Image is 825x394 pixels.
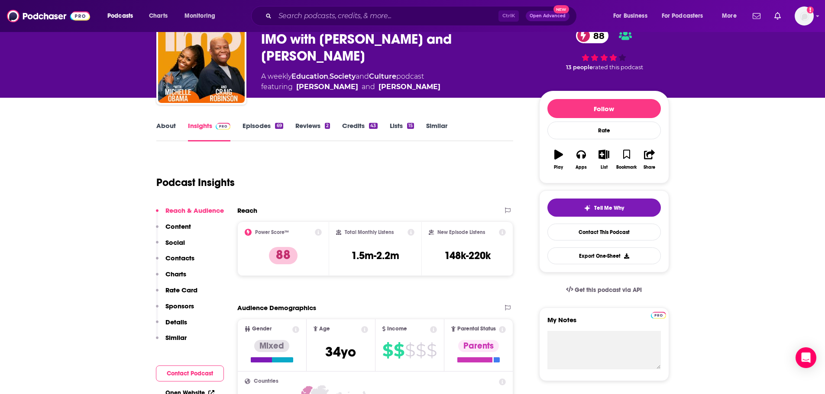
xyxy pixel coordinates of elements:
span: featuring [261,82,440,92]
button: open menu [178,9,226,23]
button: Apps [570,144,592,175]
span: Parental Status [457,326,496,332]
a: Society [330,72,356,80]
p: Reach & Audience [165,206,224,215]
span: $ [394,343,404,357]
button: Contact Podcast [156,365,224,381]
button: open menu [101,9,144,23]
h2: New Episode Listens [437,229,485,235]
button: Export One-Sheet [547,247,661,264]
button: Bookmark [615,144,638,175]
span: Age [319,326,330,332]
span: , [328,72,330,80]
div: Open Intercom Messenger [796,347,816,368]
a: Pro website [651,311,666,319]
p: 88 [269,247,298,264]
img: Podchaser - Follow, Share and Rate Podcasts [7,8,90,24]
span: Logged in as hconnor [795,6,814,26]
button: Follow [547,99,661,118]
img: Podchaser Pro [216,123,231,130]
button: Similar [156,333,187,349]
h1: Podcast Insights [156,176,235,189]
a: Show notifications dropdown [771,9,784,23]
div: 15 [407,123,414,129]
label: My Notes [547,316,661,331]
svg: Add a profile image [807,6,814,13]
a: Craig Robinson [379,82,440,92]
img: IMO with Michelle Obama and Craig Robinson [158,16,245,103]
span: Open Advanced [530,14,566,18]
span: Income [387,326,407,332]
span: $ [416,343,426,357]
p: Social [165,238,185,247]
a: Credits43 [342,122,377,141]
button: Charts [156,270,186,286]
a: Charts [143,9,173,23]
a: Similar [426,122,447,141]
button: open menu [656,9,716,23]
button: open menu [716,9,747,23]
span: For Podcasters [662,10,703,22]
img: Podchaser Pro [651,312,666,319]
h3: 1.5m-2.2m [351,249,399,262]
h2: Reach [237,206,257,215]
h2: Audience Demographics [237,304,316,312]
div: Share [644,165,655,170]
p: Details [165,318,187,326]
button: Contacts [156,254,194,270]
span: $ [382,343,393,357]
span: rated this podcast [593,64,643,70]
span: Get this podcast via API [575,286,642,294]
p: Rate Card [165,286,197,294]
span: Tell Me Why [594,205,624,211]
a: Lists15 [390,122,414,141]
span: More [722,10,737,22]
input: Search podcasts, credits, & more... [275,9,498,23]
button: Reach & Audience [156,206,224,222]
span: Gender [252,326,272,332]
button: tell me why sparkleTell Me Why [547,199,661,217]
span: 13 people [566,64,593,70]
h2: Total Monthly Listens [345,229,394,235]
div: List [601,165,608,170]
div: Search podcasts, credits, & more... [259,6,585,26]
div: Mixed [254,340,289,352]
span: Countries [254,378,278,384]
div: 69 [275,123,283,129]
span: $ [405,343,415,357]
div: 2 [325,123,330,129]
button: Play [547,144,570,175]
button: Social [156,238,185,254]
span: New [553,5,569,13]
p: Sponsors [165,302,194,310]
div: 43 [369,123,377,129]
a: 88 [576,28,609,43]
a: Michelle Obama [296,82,358,92]
button: Open AdvancedNew [526,11,569,21]
button: Share [638,144,660,175]
button: open menu [607,9,658,23]
img: tell me why sparkle [584,205,591,211]
div: Play [554,165,563,170]
button: Rate Card [156,286,197,302]
span: 88 [585,28,609,43]
span: For Business [613,10,647,22]
button: List [592,144,615,175]
div: Rate [547,122,661,139]
a: Episodes69 [243,122,283,141]
p: Content [165,222,191,231]
a: About [156,122,176,141]
button: Show profile menu [795,6,814,26]
span: Monitoring [184,10,215,22]
a: Culture [369,72,396,80]
button: Content [156,222,191,238]
span: Charts [149,10,168,22]
a: Education [291,72,328,80]
p: Similar [165,333,187,342]
h3: 148k-220k [444,249,491,262]
a: Reviews2 [295,122,330,141]
span: 34 yo [325,343,356,360]
div: A weekly podcast [261,71,440,92]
